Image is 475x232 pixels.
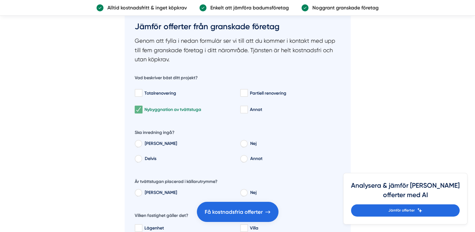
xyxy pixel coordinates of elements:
label: [PERSON_NAME] [142,189,235,198]
input: Lägenhet [135,225,142,231]
input: Nej [240,191,247,196]
a: Få kostnadsfria offerter [197,202,278,222]
label: Nej [247,189,341,198]
input: Ja [135,142,142,147]
span: Jämför offerter [388,207,415,213]
input: Delvis [135,157,142,163]
h5: Ska inredning ingå? [135,130,175,137]
input: Annat [240,107,247,113]
input: Partiell renovering [240,90,247,96]
p: Genom att fylla i nedan formulär ser vi till att du kommer i kontakt med upp till fem granskade f... [135,36,341,64]
h3: Jämför offerter från granskade företag [135,19,341,36]
h4: Analysera & jämför [PERSON_NAME] offerter med AI [351,181,460,204]
h5: Är tvättstugan placerad i källarutrymme? [135,179,218,186]
p: Enkelt att jämföra badumsföretag [207,4,289,12]
label: Nej [247,140,341,149]
h5: Vilken fastighet gäller det? [135,213,188,220]
input: Nej [240,142,247,147]
input: Nybyggnation av tvättstuga [135,107,142,113]
input: Villa [240,225,247,231]
h5: Vad beskriver bäst ditt projekt? [135,75,198,83]
label: [PERSON_NAME] [142,140,235,149]
span: Få kostnadsfria offerter [205,208,263,216]
input: Ja [135,191,142,196]
p: Noggrant granskade företag [309,4,379,12]
label: Delvis [142,155,235,164]
input: Annat [240,157,247,163]
label: Annat [247,155,341,164]
a: Jämför offerter [351,204,460,217]
p: Alltid kostnadsfritt & inget köpkrav [104,4,187,12]
input: Totalrenovering [135,90,142,96]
